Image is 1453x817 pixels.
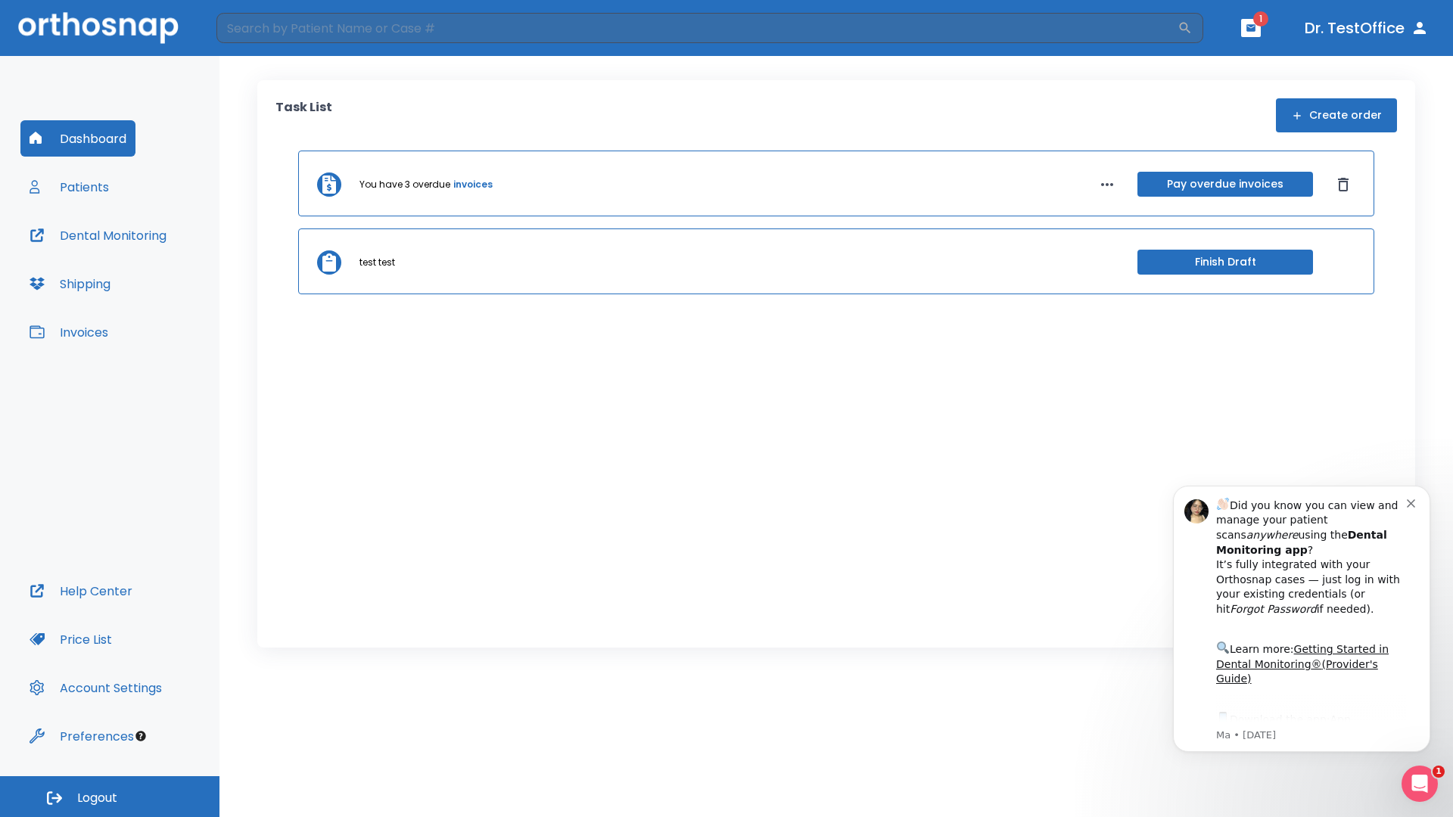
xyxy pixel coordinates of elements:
[1402,766,1438,802] iframe: Intercom live chat
[1276,98,1397,132] button: Create order
[18,12,179,43] img: Orthosnap
[1137,172,1313,197] button: Pay overdue invoices
[453,178,493,191] a: invoices
[20,621,121,657] button: Price List
[1299,14,1435,42] button: Dr. TestOffice
[275,98,332,132] p: Task List
[20,120,135,157] button: Dashboard
[20,718,143,754] button: Preferences
[1137,250,1313,275] button: Finish Draft
[359,178,450,191] p: You have 3 overdue
[77,790,117,806] span: Logout
[20,314,117,350] button: Invoices
[20,266,120,302] button: Shipping
[20,669,171,706] button: Account Settings
[1150,467,1453,809] iframe: Intercom notifications message
[1433,766,1445,778] span: 1
[359,256,395,269] p: test test
[216,13,1178,43] input: Search by Patient Name or Case #
[20,169,118,205] button: Patients
[1331,172,1355,197] button: Dismiss
[20,573,142,609] button: Help Center
[20,217,176,253] button: Dental Monitoring
[1253,11,1268,26] span: 1
[134,729,148,743] div: Tooltip anchor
